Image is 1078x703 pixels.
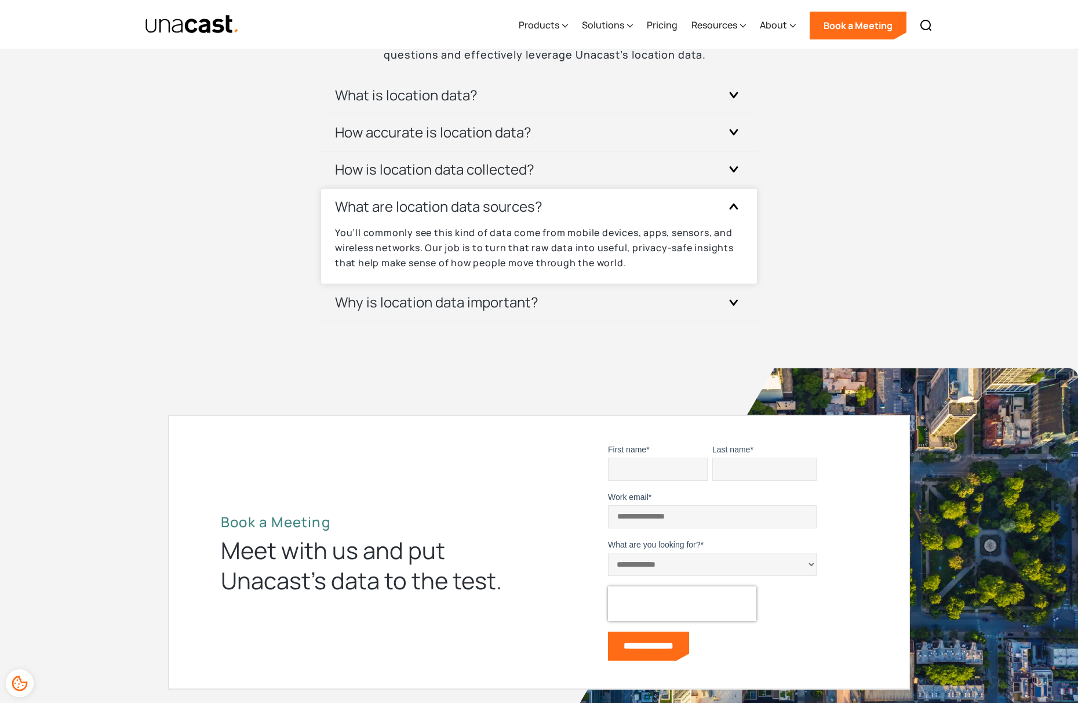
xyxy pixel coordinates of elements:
[221,513,522,531] h2: Book a Meeting
[221,535,522,596] div: Meet with us and put Unacast’s data to the test.
[582,18,624,32] div: Solutions
[608,586,756,621] iframe: reCAPTCHA
[335,86,478,104] h3: What is location data?
[335,293,538,311] h3: Why is location data important?
[810,12,906,39] a: Book a Meeting
[519,2,568,49] div: Products
[919,19,933,32] img: Search icon
[691,2,746,49] div: Resources
[712,445,750,454] span: Last name
[145,15,239,35] a: home
[582,2,633,49] div: Solutions
[519,18,559,32] div: Products
[145,15,239,35] img: Unacast text logo
[335,225,743,270] p: You’ll commonly see this kind of data come from mobile devices, apps, sensors, and wireless netwo...
[335,197,542,216] h3: What are location data sources?
[608,492,649,502] span: Work email
[760,2,796,49] div: About
[760,18,787,32] div: About
[647,2,678,49] a: Pricing
[691,18,737,32] div: Resources
[608,445,646,454] span: First name
[608,540,701,549] span: What are you looking for?
[335,160,534,179] h3: How is location data collected?
[6,669,34,697] div: Cookie Preferences
[335,123,531,142] h3: How accurate is location data?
